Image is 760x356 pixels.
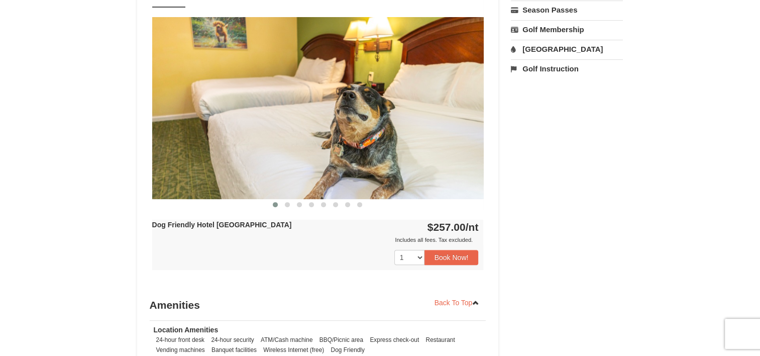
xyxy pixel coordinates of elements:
li: Express check-out [367,335,421,345]
span: /nt [466,221,479,233]
li: 24-hour security [208,335,256,345]
img: 18876286-336-12a840d7.jpg [152,17,484,199]
li: Dog Friendly [328,345,367,355]
a: Back To Top [428,295,486,310]
a: Season Passes [511,1,623,19]
li: Wireless Internet (free) [261,345,327,355]
li: Vending machines [154,345,207,355]
a: [GEOGRAPHIC_DATA] [511,40,623,58]
div: Includes all fees. Tax excluded. [152,235,479,245]
a: Golf Membership [511,20,623,39]
strong: Location Amenities [154,326,219,334]
h3: Amenities [150,295,486,315]
li: BBQ/Picnic area [317,335,366,345]
strong: Dog Friendly Hotel [GEOGRAPHIC_DATA] [152,221,292,229]
a: Golf Instruction [511,59,623,78]
li: Banquet facilities [209,345,259,355]
button: Book Now! [424,250,479,265]
strong: $257.00 [427,221,479,233]
li: Restaurant [423,335,457,345]
li: ATM/Cash machine [258,335,315,345]
li: 24-hour front desk [154,335,207,345]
